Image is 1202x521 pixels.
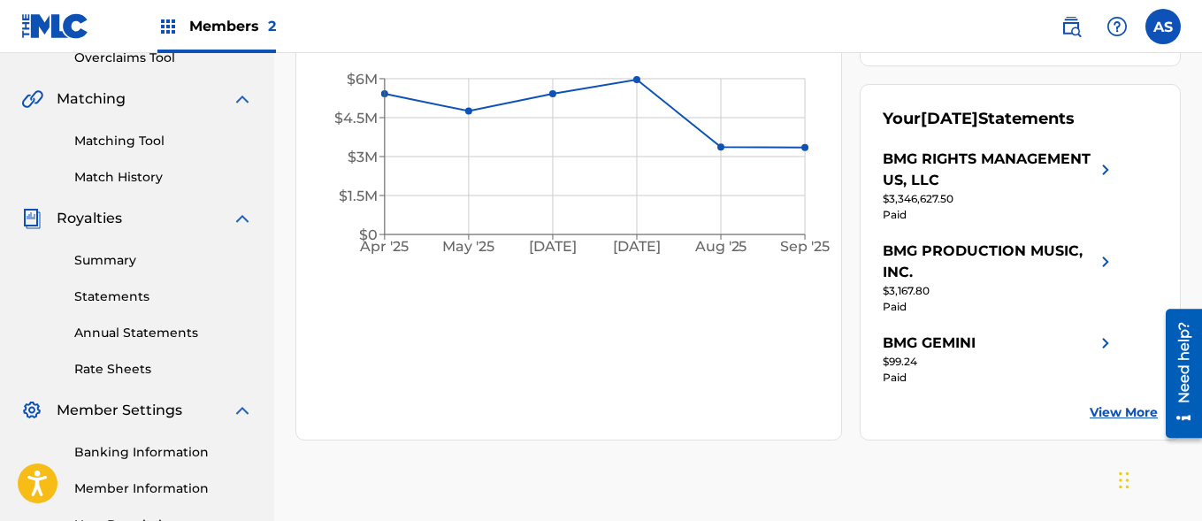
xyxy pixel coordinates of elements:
[883,207,1116,223] div: Paid
[1106,16,1128,37] img: help
[348,149,378,165] tspan: $3M
[347,71,378,88] tspan: $6M
[21,400,42,421] img: Member Settings
[360,239,410,256] tspan: Apr '25
[883,191,1116,207] div: $3,346,627.50
[57,88,126,110] span: Matching
[1152,303,1202,445] iframe: Resource Center
[21,88,43,110] img: Matching
[883,149,1116,223] a: BMG RIGHTS MANAGEMENT US, LLCright chevron icon$3,346,627.50Paid
[883,299,1116,315] div: Paid
[883,107,1075,131] div: Your Statements
[1053,9,1089,44] a: Public Search
[883,370,1116,386] div: Paid
[232,208,253,229] img: expand
[74,168,253,187] a: Match History
[883,149,1095,191] div: BMG RIGHTS MANAGEMENT US, LLC
[57,400,182,421] span: Member Settings
[74,251,253,270] a: Summary
[921,109,978,128] span: [DATE]
[781,239,831,256] tspan: Sep '25
[614,239,662,256] tspan: [DATE]
[443,239,495,256] tspan: May '25
[883,333,1116,386] a: BMG GEMINIright chevron icon$99.24Paid
[74,443,253,462] a: Banking Information
[883,241,1116,315] a: BMG PRODUCTION MUSIC, INC.right chevron icon$3,167.80Paid
[74,287,253,306] a: Statements
[529,239,577,256] tspan: [DATE]
[157,16,179,37] img: Top Rightsholders
[57,208,122,229] span: Royalties
[232,88,253,110] img: expand
[1090,403,1158,422] a: View More
[883,241,1095,283] div: BMG PRODUCTION MUSIC, INC.
[1095,241,1116,283] img: right chevron icon
[1114,436,1202,521] iframe: Chat Widget
[883,283,1116,299] div: $3,167.80
[74,324,253,342] a: Annual Statements
[1119,454,1129,507] div: Drag
[1060,16,1082,37] img: search
[1095,333,1116,354] img: right chevron icon
[189,16,276,36] span: Members
[21,208,42,229] img: Royalties
[21,13,89,39] img: MLC Logo
[1145,9,1181,44] div: User Menu
[1099,9,1135,44] div: Help
[74,49,253,67] a: Overclaims Tool
[74,360,253,379] a: Rate Sheets
[359,226,378,243] tspan: $0
[268,18,276,34] span: 2
[74,479,253,498] a: Member Information
[339,188,378,204] tspan: $1.5M
[694,239,747,256] tspan: Aug '25
[74,132,253,150] a: Matching Tool
[883,333,976,354] div: BMG GEMINI
[334,110,378,126] tspan: $4.5M
[232,400,253,421] img: expand
[1095,149,1116,191] img: right chevron icon
[883,354,1116,370] div: $99.24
